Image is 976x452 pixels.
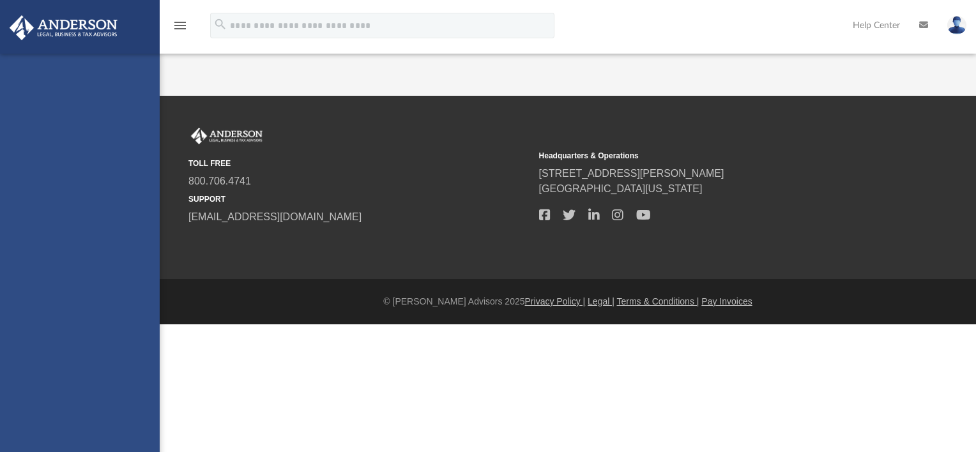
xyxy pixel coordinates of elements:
img: Anderson Advisors Platinum Portal [188,128,265,144]
a: Pay Invoices [701,296,752,306]
img: Anderson Advisors Platinum Portal [6,15,121,40]
a: menu [172,24,188,33]
a: 800.706.4741 [188,176,251,186]
div: © [PERSON_NAME] Advisors 2025 [160,295,976,308]
a: [EMAIL_ADDRESS][DOMAIN_NAME] [188,211,362,222]
i: search [213,17,227,31]
small: TOLL FREE [188,158,530,169]
a: Terms & Conditions | [617,296,699,306]
a: [STREET_ADDRESS][PERSON_NAME] [539,168,724,179]
a: [GEOGRAPHIC_DATA][US_STATE] [539,183,703,194]
i: menu [172,18,188,33]
small: Headquarters & Operations [539,150,881,162]
a: Privacy Policy | [525,296,586,306]
img: User Pic [947,16,966,34]
a: Legal | [588,296,614,306]
small: SUPPORT [188,193,530,205]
